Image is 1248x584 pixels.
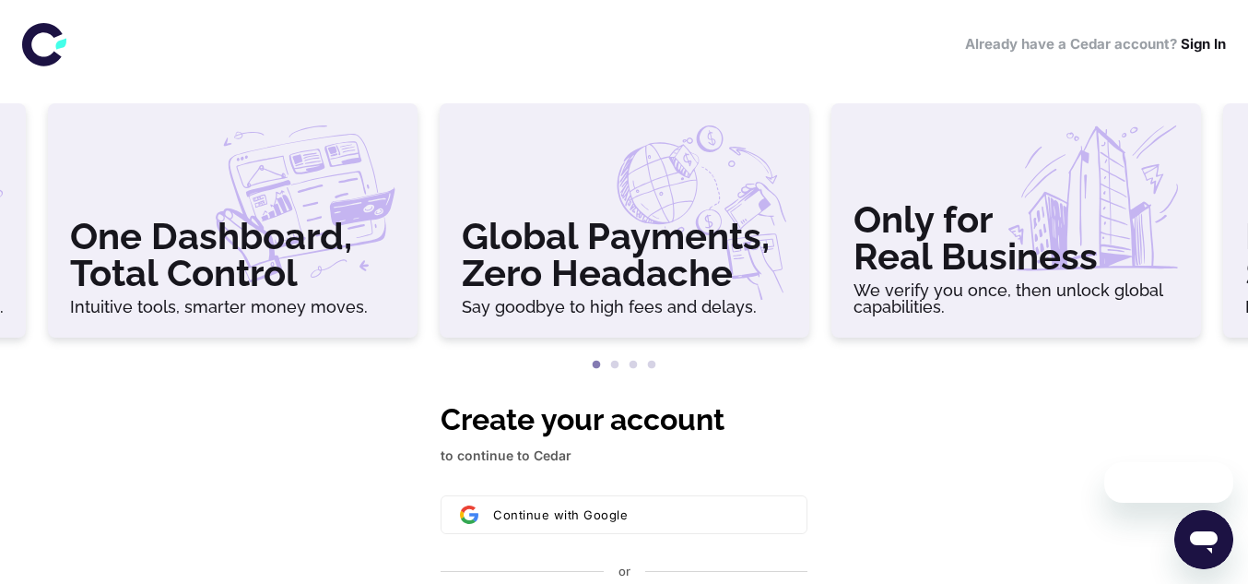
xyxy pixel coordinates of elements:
[854,282,1179,316] h6: We verify you once, then unlock global capabilities.
[70,299,395,316] h6: Intuitive tools, smarter money moves.
[462,299,787,316] h6: Say goodbye to high fees and delays.
[441,446,807,466] p: to continue to Cedar
[441,398,807,442] h1: Create your account
[1104,462,1233,503] iframe: Message from company
[618,564,630,580] p: or
[460,506,478,524] img: Sign in with Google
[1174,510,1233,569] iframe: Button to launch messaging window
[1181,35,1226,53] a: Sign In
[606,356,624,375] button: 2
[587,356,606,375] button: 1
[642,356,661,375] button: 4
[462,218,787,292] h3: Global Payments, Zero Headache
[624,356,642,375] button: 3
[854,201,1179,275] h3: Only for Real Business
[441,495,807,534] button: Sign in with GoogleContinue with Google
[965,34,1226,55] h6: Already have a Cedar account?
[70,218,395,292] h3: One Dashboard, Total Control
[493,507,628,522] span: Continue with Google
